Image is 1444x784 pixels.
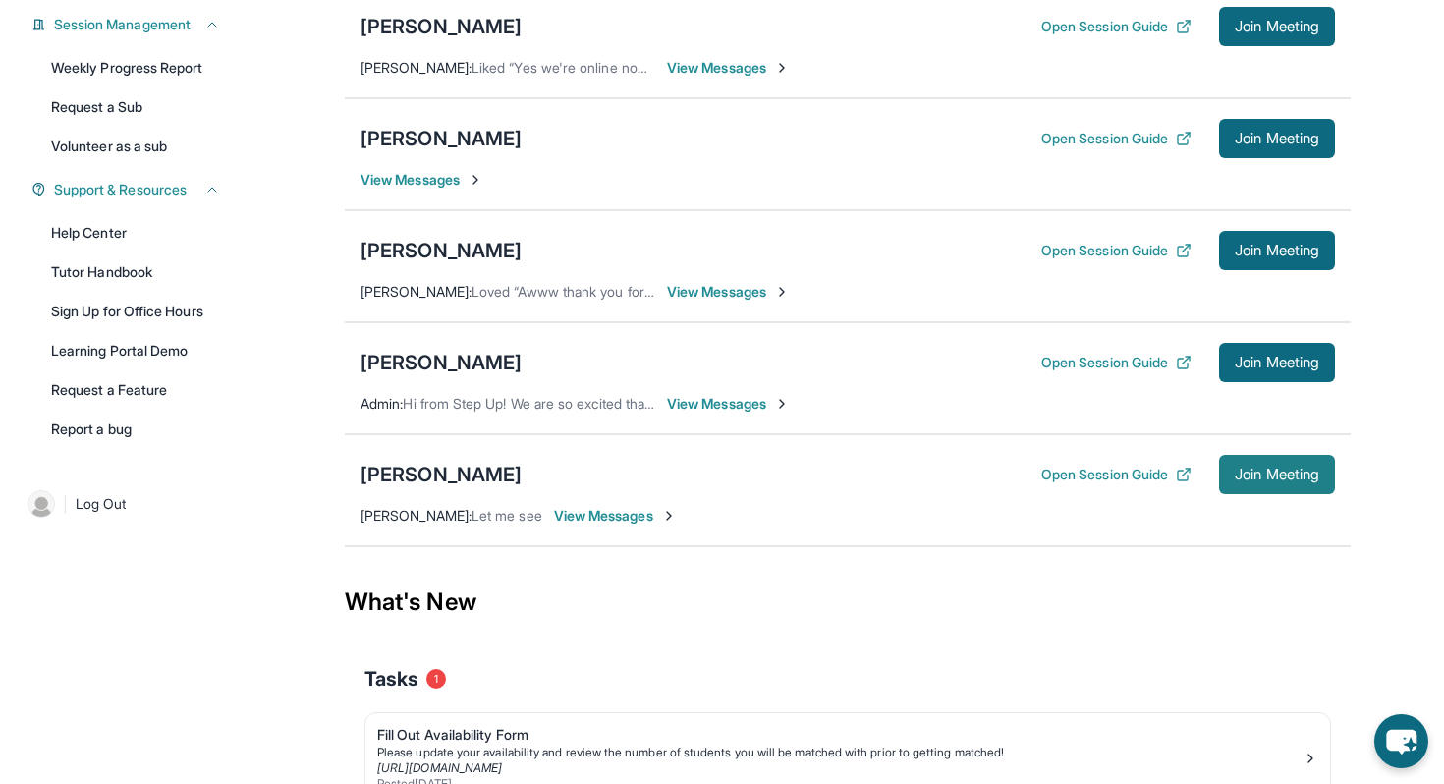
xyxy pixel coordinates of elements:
[1219,119,1335,158] button: Join Meeting
[1235,245,1319,256] span: Join Meeting
[1235,21,1319,32] span: Join Meeting
[361,170,483,190] span: View Messages
[554,506,677,526] span: View Messages
[361,349,522,376] div: [PERSON_NAME]
[472,507,542,524] span: Let me see
[1374,714,1428,768] button: chat-button
[1235,357,1319,368] span: Join Meeting
[39,372,232,408] a: Request a Feature
[20,482,232,526] a: |Log Out
[774,396,790,412] img: Chevron-Right
[667,58,790,78] span: View Messages
[361,461,522,488] div: [PERSON_NAME]
[46,15,220,34] button: Session Management
[377,760,502,775] a: [URL][DOMAIN_NAME]
[361,237,522,264] div: [PERSON_NAME]
[361,59,472,76] span: [PERSON_NAME] :
[39,254,232,290] a: Tutor Handbook
[39,215,232,251] a: Help Center
[1041,465,1192,484] button: Open Session Guide
[426,669,446,689] span: 1
[468,172,483,188] img: Chevron-Right
[472,59,674,76] span: Liked “Yes we're online now 👍”
[39,294,232,329] a: Sign Up for Office Hours
[361,125,522,152] div: [PERSON_NAME]
[1041,17,1192,36] button: Open Session Guide
[1219,343,1335,382] button: Join Meeting
[39,50,232,85] a: Weekly Progress Report
[364,665,418,693] span: Tasks
[361,395,403,412] span: Admin :
[377,745,1303,760] div: Please update your availability and review the number of students you will be matched with prior ...
[667,394,790,414] span: View Messages
[39,129,232,164] a: Volunteer as a sub
[1219,455,1335,494] button: Join Meeting
[76,494,127,514] span: Log Out
[39,412,232,447] a: Report a bug
[661,508,677,524] img: Chevron-Right
[1219,7,1335,46] button: Join Meeting
[774,284,790,300] img: Chevron-Right
[377,725,1303,745] div: Fill Out Availability Form
[361,507,472,524] span: [PERSON_NAME] :
[1235,469,1319,480] span: Join Meeting
[1041,129,1192,148] button: Open Session Guide
[667,282,790,302] span: View Messages
[54,180,187,199] span: Support & Resources
[1041,353,1192,372] button: Open Session Guide
[46,180,220,199] button: Support & Resources
[774,60,790,76] img: Chevron-Right
[361,13,522,40] div: [PERSON_NAME]
[345,559,1351,645] div: What's New
[39,333,232,368] a: Learning Portal Demo
[54,15,191,34] span: Session Management
[361,283,472,300] span: [PERSON_NAME] :
[39,89,232,125] a: Request a Sub
[63,492,68,516] span: |
[28,490,55,518] img: user-img
[1041,241,1192,260] button: Open Session Guide
[1219,231,1335,270] button: Join Meeting
[1235,133,1319,144] span: Join Meeting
